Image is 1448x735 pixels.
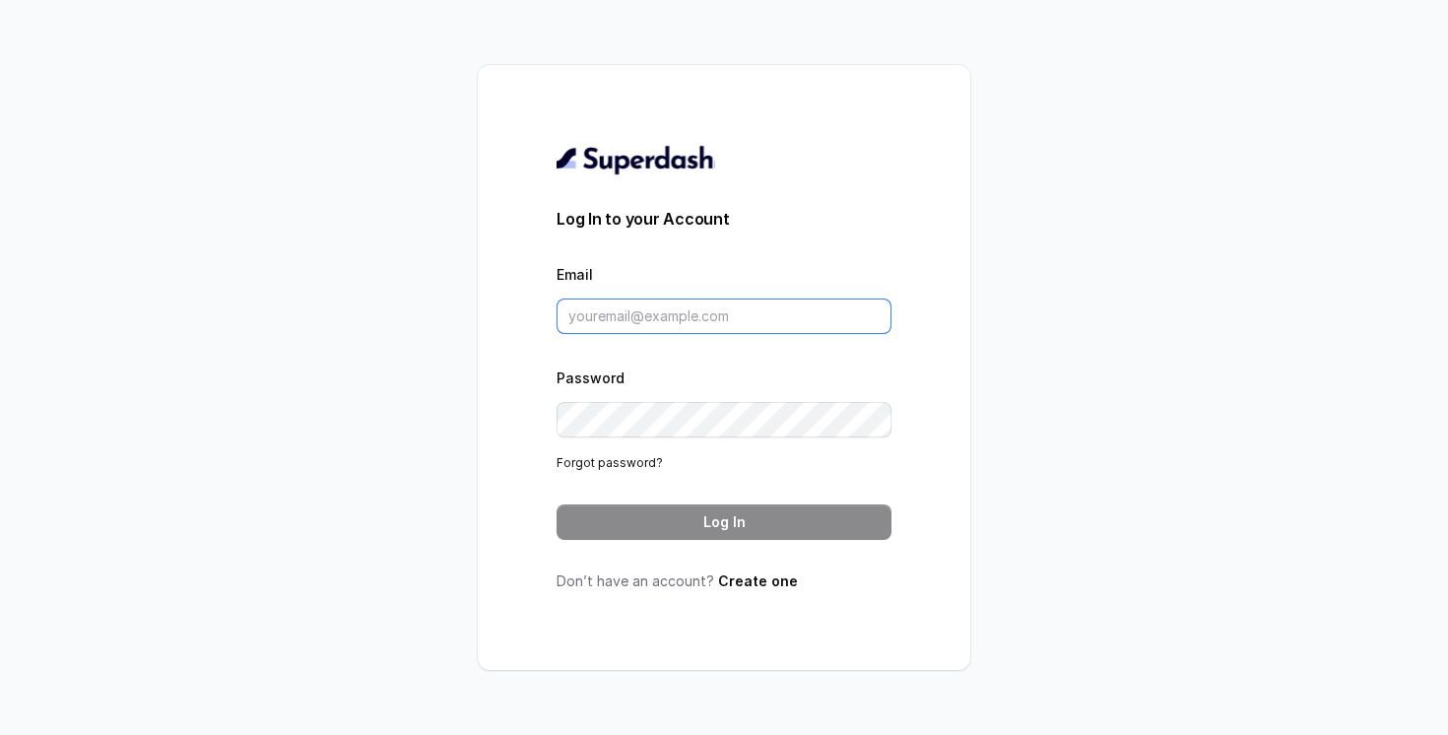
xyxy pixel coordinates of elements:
[557,369,625,386] label: Password
[718,572,798,589] a: Create one
[557,455,663,470] a: Forgot password?
[557,207,891,231] h3: Log In to your Account
[557,299,891,334] input: youremail@example.com
[557,266,593,283] label: Email
[557,144,715,175] img: light.svg
[557,504,891,540] button: Log In
[557,571,891,591] p: Don’t have an account?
